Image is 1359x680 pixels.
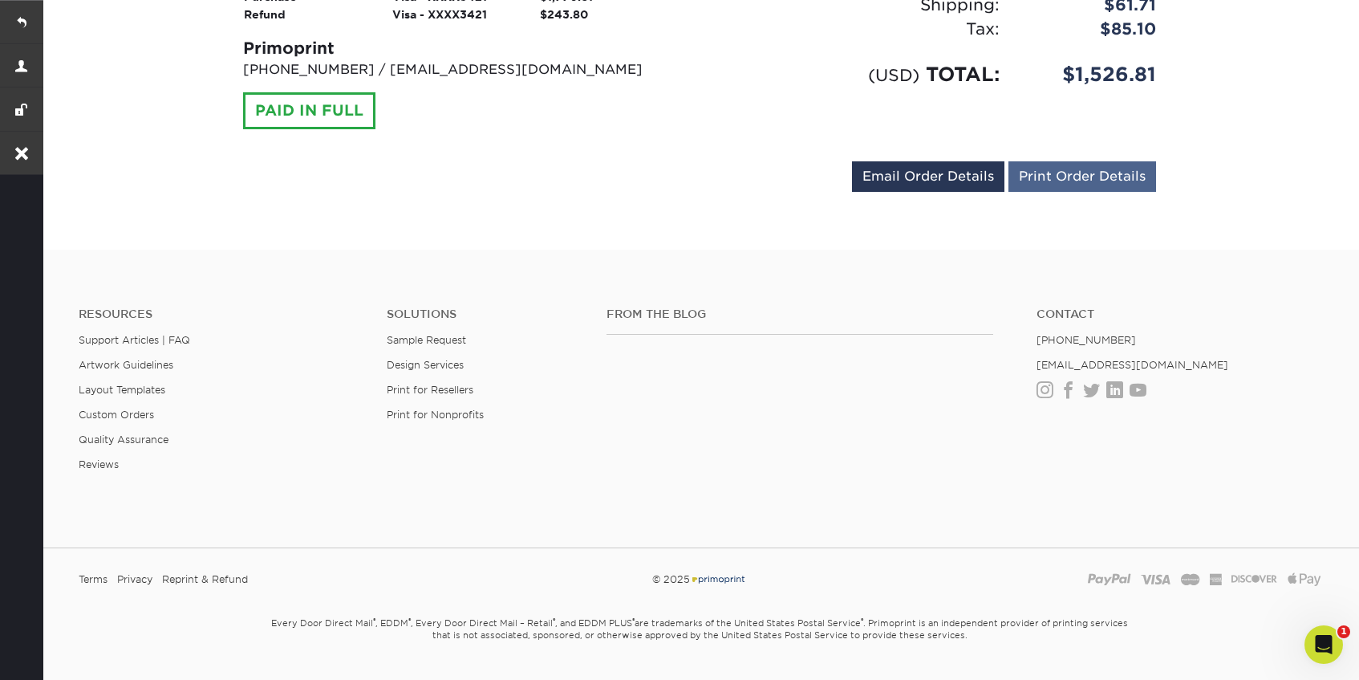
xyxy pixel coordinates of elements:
[1008,161,1156,192] a: Print Order Details
[387,334,466,346] a: Sample Request
[79,384,165,396] a: Layout Templates
[1036,359,1228,371] a: [EMAIL_ADDRESS][DOMAIN_NAME]
[79,334,190,346] a: Support Articles | FAQ
[387,307,582,321] h4: Solutions
[868,65,919,85] small: (USD)
[387,409,484,421] a: Print for Nonprofits
[1304,625,1343,664] iframe: Intercom live chat
[387,359,464,371] a: Design Services
[79,458,119,470] a: Reviews
[553,617,555,625] sup: ®
[243,60,688,79] p: [PHONE_NUMBER] / [EMAIL_ADDRESS][DOMAIN_NAME]
[489,568,911,592] div: © 2025
[79,409,154,421] a: Custom Orders
[387,384,473,396] a: Print for Resellers
[861,617,863,625] sup: ®
[244,8,286,21] strong: Refund
[392,8,487,21] strong: Visa - XXXX3421
[700,17,1012,41] div: Tax:
[162,568,248,592] a: Reprint & Refund
[117,568,152,592] a: Privacy
[852,161,1004,192] a: Email Order Details
[79,359,173,371] a: Artwork Guidelines
[79,434,168,446] a: Quality Assurance
[1337,625,1350,638] span: 1
[243,36,688,60] div: Primoprint
[1012,60,1168,89] div: $1,526.81
[1036,307,1320,321] a: Contact
[606,307,994,321] h4: From the Blog
[243,92,375,129] div: PAID IN FULL
[632,617,635,625] sup: ®
[690,573,746,585] img: Primoprint
[408,617,411,625] sup: ®
[540,8,588,21] strong: $243.80
[79,568,108,592] a: Terms
[1012,17,1168,41] div: $85.10
[1036,334,1136,346] a: [PHONE_NUMBER]
[373,617,375,625] sup: ®
[926,63,1000,86] span: TOTAL:
[79,307,363,321] h4: Resources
